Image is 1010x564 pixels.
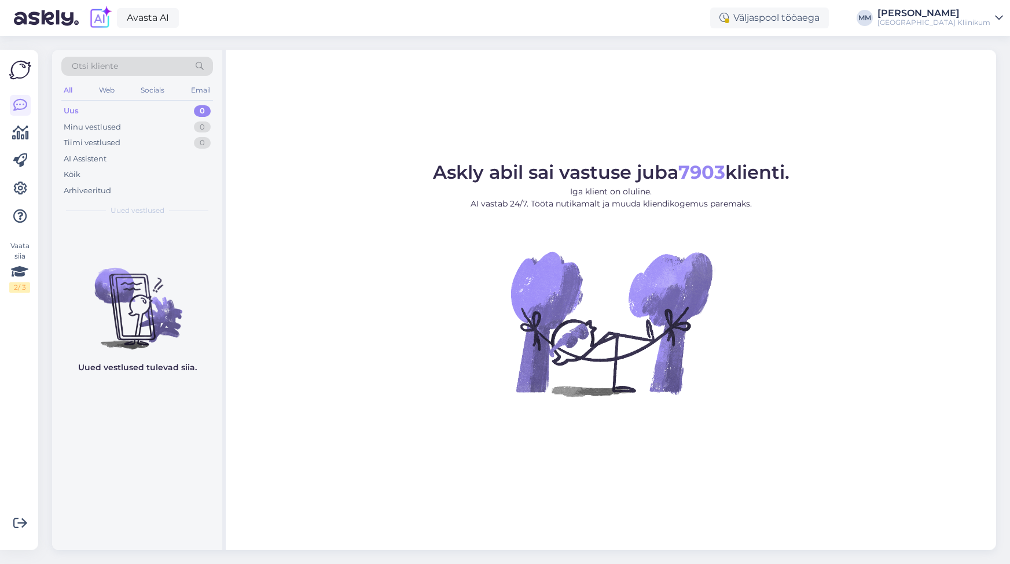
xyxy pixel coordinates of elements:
[194,137,211,149] div: 0
[88,6,112,30] img: explore-ai
[138,83,167,98] div: Socials
[189,83,213,98] div: Email
[64,153,106,165] div: AI Assistent
[64,185,111,197] div: Arhiveeritud
[9,59,31,81] img: Askly Logo
[877,18,990,27] div: [GEOGRAPHIC_DATA] Kliinikum
[64,137,120,149] div: Tiimi vestlused
[64,121,121,133] div: Minu vestlused
[9,282,30,293] div: 2 / 3
[507,219,715,427] img: No Chat active
[877,9,990,18] div: [PERSON_NAME]
[9,241,30,293] div: Vaata siia
[78,362,197,374] p: Uued vestlused tulevad siia.
[433,161,789,183] span: Askly abil sai vastuse juba klienti.
[72,60,118,72] span: Otsi kliente
[194,105,211,117] div: 0
[97,83,117,98] div: Web
[710,8,829,28] div: Väljaspool tööaega
[678,161,725,183] b: 7903
[877,9,1003,27] a: [PERSON_NAME][GEOGRAPHIC_DATA] Kliinikum
[194,121,211,133] div: 0
[52,247,222,351] img: No chats
[111,205,164,216] span: Uued vestlused
[61,83,75,98] div: All
[64,105,79,117] div: Uus
[117,8,179,28] a: Avasta AI
[857,10,873,26] div: MM
[433,186,789,210] p: Iga klient on oluline. AI vastab 24/7. Tööta nutikamalt ja muuda kliendikogemus paremaks.
[64,169,80,180] div: Kõik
